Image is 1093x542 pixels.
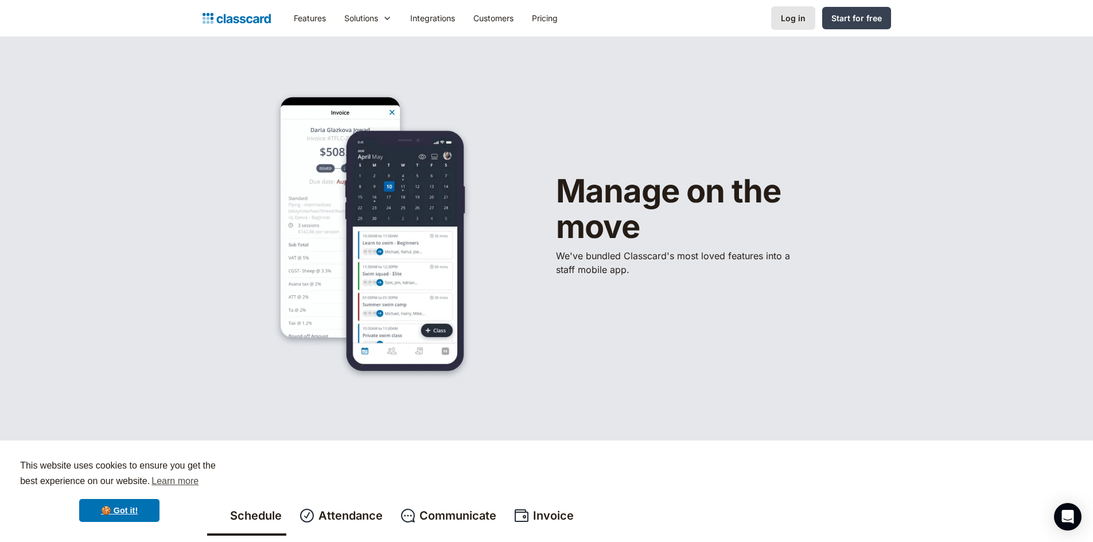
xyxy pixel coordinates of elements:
[9,448,230,533] div: cookieconsent
[831,12,882,24] div: Start for free
[781,12,806,24] div: Log in
[318,507,383,524] div: Attendance
[523,5,567,31] a: Pricing
[464,5,523,31] a: Customers
[20,459,219,490] span: This website uses cookies to ensure you get the best experience on our website.
[771,6,815,30] a: Log in
[1054,503,1082,531] div: Open Intercom Messenger
[230,507,282,524] div: Schedule
[556,174,854,244] h1: Manage on the move
[401,5,464,31] a: Integrations
[822,7,891,29] a: Start for free
[533,507,574,524] div: Invoice
[335,5,401,31] div: Solutions
[344,12,378,24] div: Solutions
[556,249,797,276] p: We've bundled ​Classcard's most loved features into a staff mobile app.
[79,499,160,522] a: dismiss cookie message
[150,473,200,490] a: learn more about cookies
[419,507,496,524] div: Communicate
[285,5,335,31] a: Features
[203,10,271,26] a: home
